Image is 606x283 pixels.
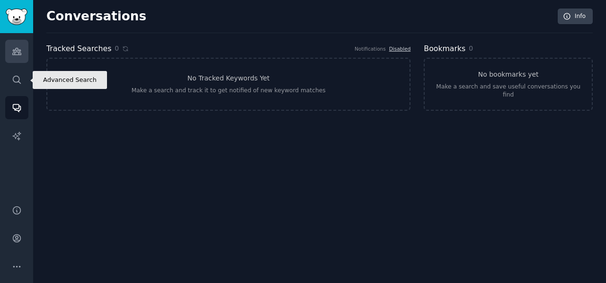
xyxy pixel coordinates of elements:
span: 0 [469,44,473,52]
span: 0 [115,44,119,53]
h2: Tracked Searches [46,43,111,55]
a: No Tracked Keywords YetMake a search and track it to get notified of new keyword matches [46,58,410,111]
div: Notifications [355,45,386,52]
a: No bookmarks yetMake a search and save useful conversations you find [424,58,593,111]
div: Make a search and save useful conversations you find [431,83,585,99]
div: Make a search and track it to get notified of new keyword matches [132,87,326,95]
img: GummySearch logo [6,9,27,25]
h2: Conversations [46,9,146,24]
a: Disabled [389,46,411,52]
a: Info [558,9,593,25]
h3: No Tracked Keywords Yet [187,73,270,83]
h2: Bookmarks [424,43,465,55]
h3: No bookmarks yet [478,70,539,80]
